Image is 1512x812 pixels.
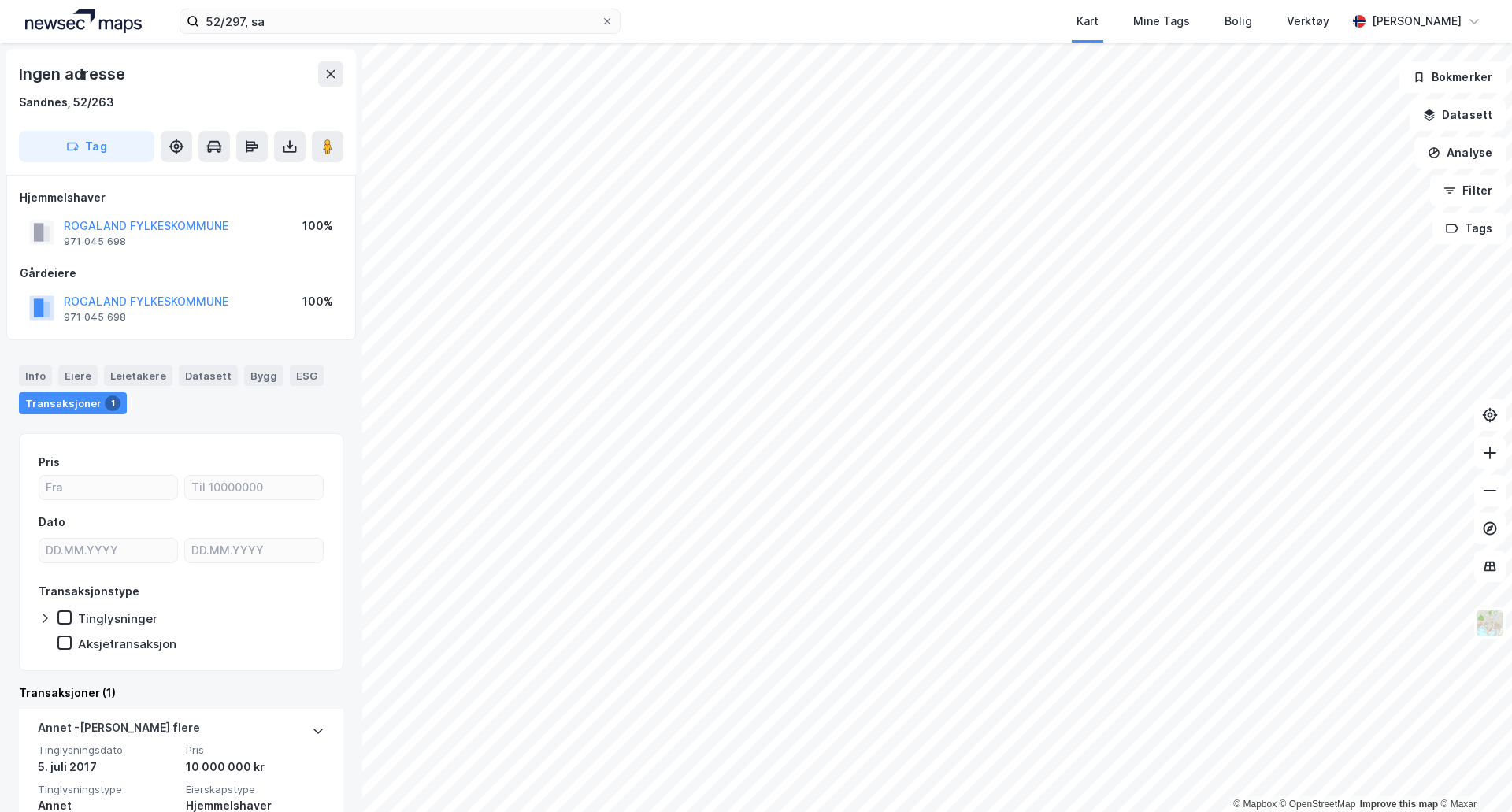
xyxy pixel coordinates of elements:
[1414,137,1506,169] button: Analyse
[19,365,52,386] div: Info
[64,311,126,324] div: 971 045 698
[1433,736,1512,812] iframe: Chat Widget
[302,292,333,311] div: 100%
[38,718,200,743] div: Annet - [PERSON_NAME] flere
[78,611,157,626] div: Tinglysninger
[1432,213,1506,244] button: Tags
[1475,608,1505,638] img: Z
[1372,12,1462,31] div: [PERSON_NAME]
[302,217,333,235] div: 100%
[20,188,343,207] div: Hjemmelshaver
[25,9,142,33] img: logo.a4113a55bc3d86da70a041830d287a7e.svg
[1133,12,1190,31] div: Mine Tags
[185,476,323,499] input: Til 10000000
[19,131,154,162] button: Tag
[1433,736,1512,812] div: Kontrollprogram for chat
[1410,99,1506,131] button: Datasett
[186,743,324,757] span: Pris
[1399,61,1506,93] button: Bokmerker
[19,61,128,87] div: Ingen adresse
[244,365,283,386] div: Bygg
[39,539,177,562] input: DD.MM.YYYY
[179,365,238,386] div: Datasett
[39,582,139,601] div: Transaksjonstype
[186,783,324,796] span: Eierskapstype
[290,365,324,386] div: ESG
[58,365,98,386] div: Eiere
[104,365,172,386] div: Leietakere
[105,395,120,411] div: 1
[38,743,176,757] span: Tinglysningsdato
[1280,799,1356,810] a: OpenStreetMap
[38,783,176,796] span: Tinglysningstype
[186,758,324,777] div: 10 000 000 kr
[19,93,114,112] div: Sandnes, 52/263
[38,758,176,777] div: 5. juli 2017
[78,636,176,651] div: Aksjetransaksjon
[1360,799,1438,810] a: Improve this map
[1430,175,1506,206] button: Filter
[1287,12,1329,31] div: Verktøy
[39,476,177,499] input: Fra
[19,684,343,703] div: Transaksjoner (1)
[1225,12,1252,31] div: Bolig
[39,513,65,532] div: Dato
[64,235,126,248] div: 971 045 698
[19,392,127,414] div: Transaksjoner
[39,453,60,472] div: Pris
[199,9,601,33] input: Søk på adresse, matrikkel, gårdeiere, leietakere eller personer
[1233,799,1277,810] a: Mapbox
[20,264,343,283] div: Gårdeiere
[185,539,323,562] input: DD.MM.YYYY
[1077,12,1099,31] div: Kart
